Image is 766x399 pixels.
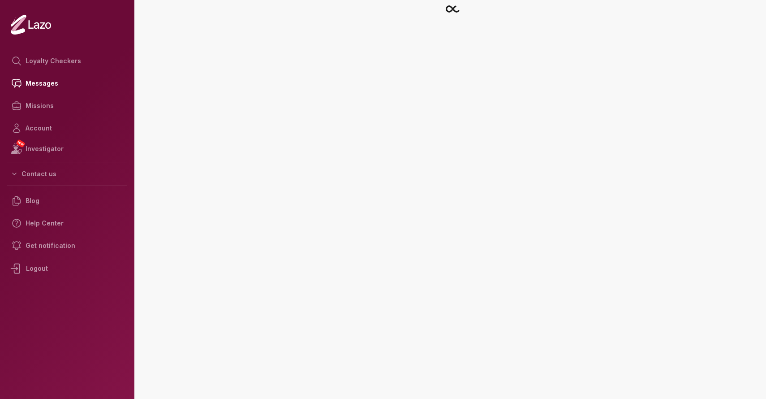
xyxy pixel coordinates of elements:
[7,139,127,158] a: NEWInvestigator
[7,212,127,234] a: Help Center
[7,234,127,257] a: Get notification
[7,95,127,117] a: Missions
[7,72,127,95] a: Messages
[16,139,26,148] span: NEW
[7,50,127,72] a: Loyalty Checkers
[7,166,127,182] button: Contact us
[7,190,127,212] a: Blog
[7,117,127,139] a: Account
[7,257,127,280] div: Logout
